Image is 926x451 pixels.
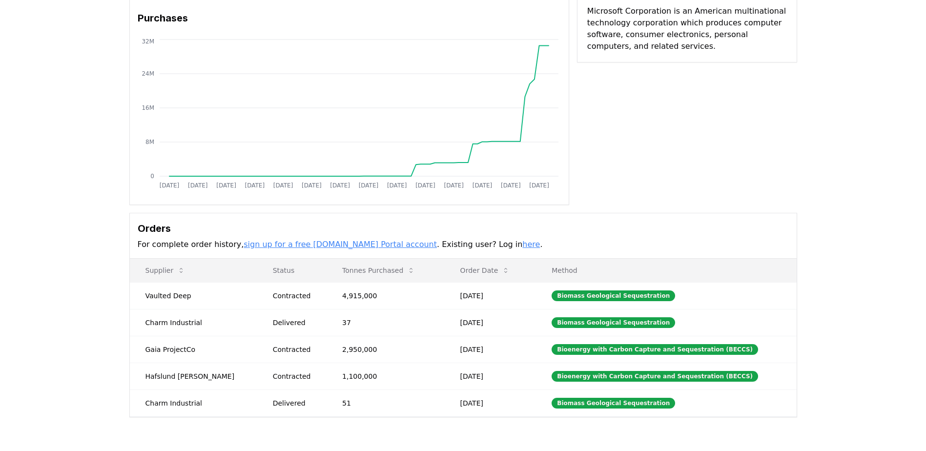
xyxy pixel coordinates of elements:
[302,182,322,189] tspan: [DATE]
[529,182,549,189] tspan: [DATE]
[142,70,154,77] tspan: 24M
[130,282,257,309] td: Vaulted Deep
[552,371,758,382] div: Bioenergy with Carbon Capture and Sequestration (BECCS)
[145,139,154,145] tspan: 8M
[327,363,445,389] td: 1,100,000
[472,182,492,189] tspan: [DATE]
[130,309,257,336] td: Charm Industrial
[552,317,675,328] div: Biomass Geological Sequestration
[273,345,319,354] div: Contracted
[445,282,536,309] td: [DATE]
[327,336,445,363] td: 2,950,000
[130,389,257,416] td: Charm Industrial
[552,398,675,409] div: Biomass Geological Sequestration
[273,182,293,189] tspan: [DATE]
[327,389,445,416] td: 51
[444,182,464,189] tspan: [DATE]
[522,240,540,249] a: here
[273,291,319,301] div: Contracted
[587,5,787,52] p: Microsoft Corporation is an American multinational technology corporation which produces computer...
[327,282,445,309] td: 4,915,000
[552,344,758,355] div: Bioenergy with Carbon Capture and Sequestration (BECCS)
[130,363,257,389] td: Hafslund [PERSON_NAME]
[138,221,789,236] h3: Orders
[273,398,319,408] div: Delivered
[159,182,179,189] tspan: [DATE]
[387,182,407,189] tspan: [DATE]
[415,182,435,189] tspan: [DATE]
[187,182,207,189] tspan: [DATE]
[544,266,788,275] p: Method
[273,318,319,328] div: Delivered
[358,182,378,189] tspan: [DATE]
[330,182,350,189] tspan: [DATE]
[265,266,319,275] p: Status
[150,173,154,180] tspan: 0
[453,261,518,280] button: Order Date
[445,309,536,336] td: [DATE]
[130,336,257,363] td: Gaia ProjectCo
[273,371,319,381] div: Contracted
[445,336,536,363] td: [DATE]
[552,290,675,301] div: Biomass Geological Sequestration
[245,182,265,189] tspan: [DATE]
[327,309,445,336] td: 37
[138,11,561,25] h3: Purchases
[142,38,154,45] tspan: 32M
[138,261,193,280] button: Supplier
[244,240,437,249] a: sign up for a free [DOMAIN_NAME] Portal account
[142,104,154,111] tspan: 16M
[216,182,236,189] tspan: [DATE]
[445,389,536,416] td: [DATE]
[334,261,423,280] button: Tonnes Purchased
[501,182,521,189] tspan: [DATE]
[138,239,789,250] p: For complete order history, . Existing user? Log in .
[445,363,536,389] td: [DATE]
